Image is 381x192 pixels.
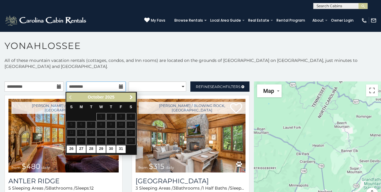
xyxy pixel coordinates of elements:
span: Monday [80,105,83,109]
button: Change map style [257,84,282,97]
img: White-1-2.png [5,14,88,26]
a: 30 [106,145,116,153]
span: daily [166,165,174,170]
span: October [88,95,104,99]
span: My Favs [151,18,165,23]
a: [PERSON_NAME] / Blowing Rock, [GEOGRAPHIC_DATA] [11,102,119,114]
span: Search [210,84,226,89]
a: [GEOGRAPHIC_DATA] [136,177,246,185]
button: Toggle fullscreen view [366,84,378,96]
img: Antler Ridge [8,99,119,172]
span: Sunday [70,105,73,109]
span: 3 [173,185,176,191]
span: 2025 [105,95,114,99]
span: Thursday [110,105,112,109]
span: Wednesday [99,105,103,109]
a: Next [128,93,135,101]
span: 5 [8,185,11,191]
a: Browse Rentals [171,16,206,25]
a: Antler Ridge [8,177,119,185]
span: $315 [149,162,164,171]
span: 11 [244,185,247,191]
span: from [11,165,20,170]
img: phone-regular-white.png [361,17,367,23]
span: Saturday [130,105,132,109]
a: Antler Ridge from $480 daily [8,99,119,172]
span: Next [129,95,134,100]
a: 26 [67,145,76,153]
span: Refine Filters [196,84,240,89]
span: $480 [22,162,40,171]
span: 3 [136,185,138,191]
a: RefineSearchFilters [190,81,249,92]
a: Rental Program [273,16,308,25]
span: Friday [120,105,122,109]
a: Owner Login [328,16,357,25]
a: 31 [116,145,126,153]
span: from [139,165,148,170]
span: daily [42,165,50,170]
img: mail-regular-white.png [370,17,376,23]
span: Map [263,88,274,94]
span: 5 [46,185,48,191]
h3: Chimney Island [136,177,246,185]
a: 28 [86,145,96,153]
span: 1 Half Baths / [202,185,230,191]
span: Tuesday [90,105,92,109]
a: 29 [96,145,106,153]
a: My Favs [144,17,165,23]
a: [PERSON_NAME] / Blowing Rock, [GEOGRAPHIC_DATA] [139,102,246,114]
span: 12 [90,185,94,191]
a: 27 [77,145,86,153]
a: About [309,16,327,25]
a: Chimney Island from $315 daily [136,99,246,172]
img: Chimney Island [136,99,246,172]
a: Real Estate [245,16,272,25]
a: Local Area Guide [207,16,244,25]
